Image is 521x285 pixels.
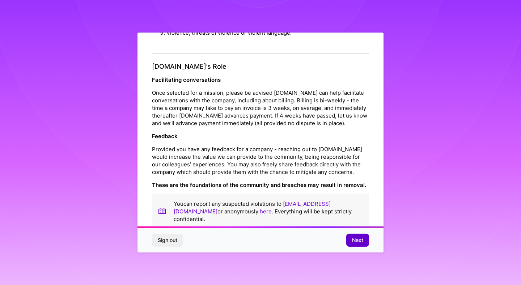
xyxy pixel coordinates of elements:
button: Next [346,234,369,247]
a: [EMAIL_ADDRESS][DOMAIN_NAME] [174,200,331,215]
strong: These are the foundations of the community and breaches may result in removal. [152,182,366,188]
img: book icon [158,200,166,223]
span: Sign out [158,237,177,244]
p: Provided you have any feedback for a company - reaching out to [DOMAIN_NAME] would increase the v... [152,145,369,176]
strong: Facilitating conversations [152,76,221,83]
p: You can report any suspected violations to or anonymously . Everything will be kept strictly conf... [174,200,363,223]
span: Next [352,237,363,244]
a: here [260,208,272,215]
button: Sign out [152,234,183,247]
strong: Feedback [152,133,178,140]
li: Violence, threats of violence or violent language. [166,26,369,39]
h4: [DOMAIN_NAME]’s Role [152,63,369,71]
p: Once selected for a mission, please be advised [DOMAIN_NAME] can help facilitate conversations wi... [152,89,369,127]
